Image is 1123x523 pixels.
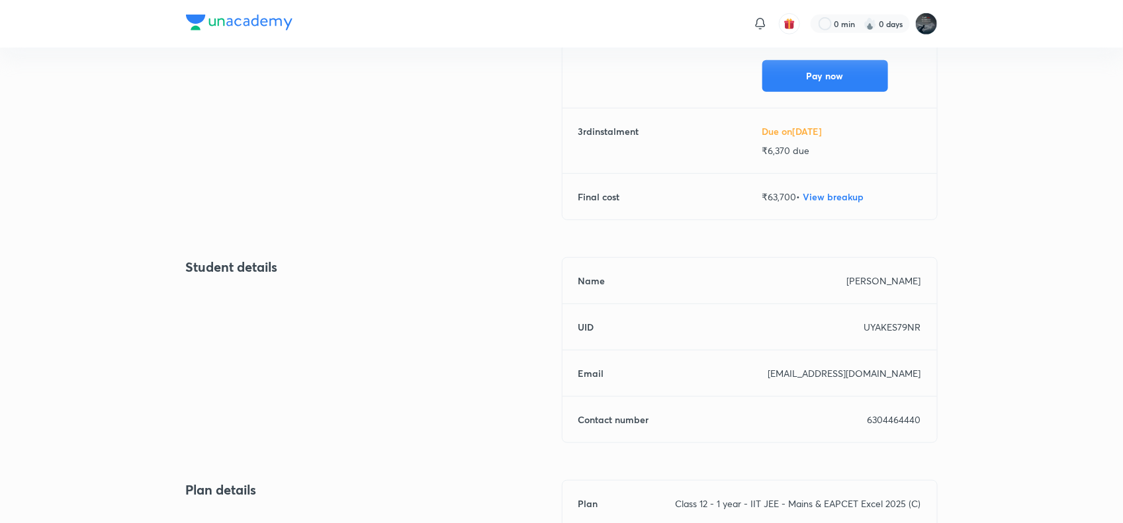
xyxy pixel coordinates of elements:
h6: Email [578,366,604,380]
img: Company Logo [186,15,292,30]
p: [EMAIL_ADDRESS][DOMAIN_NAME] [768,366,921,380]
h6: Plan [578,497,598,510]
h4: Plan details [186,480,562,500]
h6: UID [578,320,594,334]
img: avatar [784,18,795,30]
button: Pay now [762,60,888,92]
a: Company Logo [186,15,292,34]
h6: Final cost [578,190,620,204]
h4: Student details [186,257,562,277]
p: UYAKES79NR [864,320,921,334]
span: View breakup [803,190,864,203]
img: Subrahmanyam Mopidevi [915,13,938,35]
img: streak [864,17,877,30]
p: 6304464440 [868,413,921,426]
h6: Name [578,274,606,288]
h6: 2 nd instalment [578,11,641,92]
p: ₹ 6,370 due [762,143,921,157]
h6: Contact number [578,413,649,426]
p: Class 12 - 1 year - IIT JEE - Mains & EAPCET Excel 2025 (C) [676,497,921,510]
p: ₹ 63,700 • [762,190,921,204]
p: [PERSON_NAME] [847,274,921,288]
h6: Due on [DATE] [762,124,921,138]
h6: 3 rd instalment [578,124,639,157]
button: avatar [779,13,800,34]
